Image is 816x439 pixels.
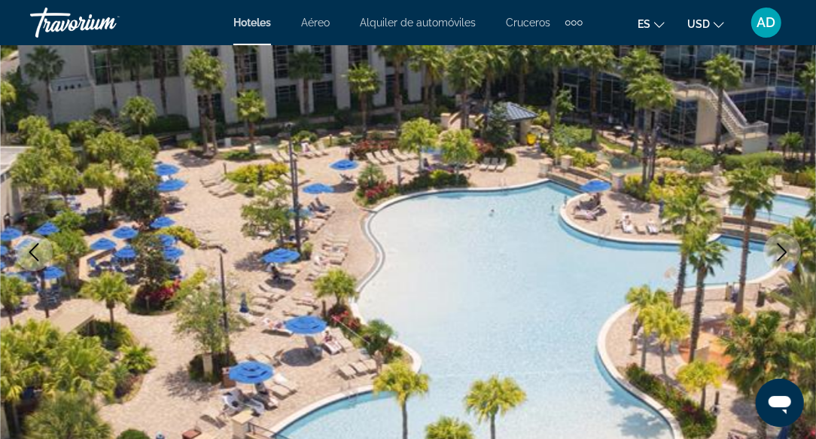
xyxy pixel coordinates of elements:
[763,233,801,271] button: Next image
[756,379,804,427] iframe: Botón para iniciar la ventana de mensajería
[757,15,776,30] span: AD
[638,13,665,35] button: Change language
[301,17,330,29] a: Aéreo
[638,18,650,30] span: es
[15,233,53,271] button: Previous image
[506,17,550,29] a: Cruceros
[30,3,181,42] a: Travorium
[687,13,724,35] button: Change currency
[233,17,271,29] a: Hoteles
[687,18,710,30] span: USD
[565,11,583,35] button: Extra navigation items
[747,7,786,38] button: User Menu
[360,17,476,29] a: Alquiler de automóviles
